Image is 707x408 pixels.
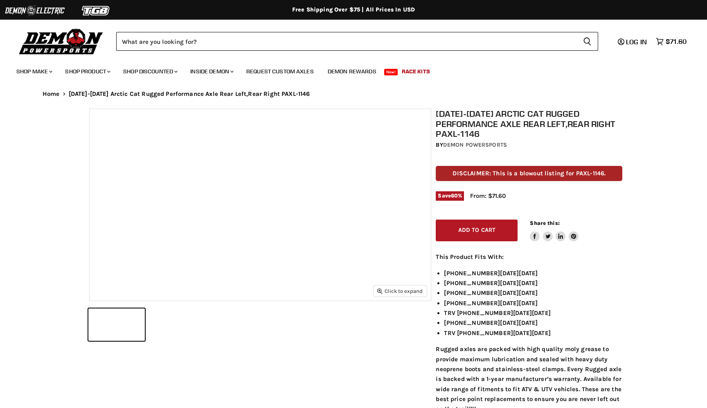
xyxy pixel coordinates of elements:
a: Inside Demon [184,63,239,80]
div: Free Shipping Over $75 | All Prices In USD [26,6,681,14]
span: Click to expand [377,288,423,294]
h1: [DATE]-[DATE] Arctic Cat Rugged Performance Axle Rear Left,Rear Right PAXL-1146 [436,109,622,139]
span: Add to cart [458,227,496,233]
li: TRV [PHONE_NUMBER][DATE][DATE] [444,328,622,338]
img: Demon Powersports [16,27,106,56]
span: Log in [626,38,647,46]
input: Search [116,32,576,51]
li: [PHONE_NUMBER][DATE][DATE] [444,288,622,298]
span: Share this: [530,220,559,226]
a: Home [43,91,60,97]
a: Demon Rewards [322,63,383,80]
ul: Main menu [10,60,684,80]
a: Race Kits [396,63,436,80]
p: This Product Fits With: [436,252,622,262]
div: by [436,141,622,150]
nav: Breadcrumbs [26,91,681,97]
button: Add to cart [436,220,518,241]
a: Shop Discounted [117,63,182,80]
button: Click to expand [374,286,427,297]
a: $71.60 [652,36,691,48]
button: 2004-2014 Arctic Cat Rugged Performance Axle Rear Left,Rear Right PAXL-1146 thumbnail [88,308,145,341]
img: Demon Electric Logo 2 [4,3,65,18]
span: 60 [451,193,458,199]
span: $71.60 [666,38,687,45]
a: Log in [614,38,652,45]
a: Shop Product [59,63,115,80]
span: New! [384,69,398,75]
li: [PHONE_NUMBER][DATE][DATE] [444,298,622,308]
a: Demon Powersports [443,141,507,148]
a: Shop Make [10,63,57,80]
span: From: $71.60 [470,192,506,199]
span: Save % [436,191,464,200]
img: TGB Logo 2 [65,3,127,18]
p: DISCLAIMER: This is a blowout listing for PAXL-1146. [436,166,622,181]
li: [PHONE_NUMBER][DATE][DATE] [444,278,622,288]
li: TRV [PHONE_NUMBER][DATE][DATE] [444,308,622,318]
aside: Share this: [530,220,579,241]
span: [DATE]-[DATE] Arctic Cat Rugged Performance Axle Rear Left,Rear Right PAXL-1146 [69,91,310,97]
a: Request Custom Axles [240,63,320,80]
li: [PHONE_NUMBER][DATE][DATE] [444,318,622,328]
form: Product [116,32,598,51]
button: Search [576,32,598,51]
li: [PHONE_NUMBER][DATE][DATE] [444,268,622,278]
